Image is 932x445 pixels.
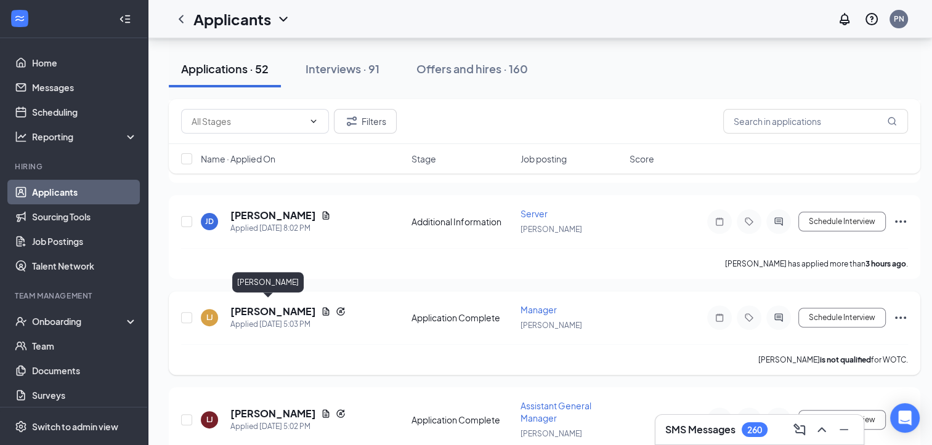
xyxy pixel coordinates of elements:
[321,409,331,419] svg: Document
[15,130,27,143] svg: Analysis
[893,310,908,325] svg: Ellipses
[812,420,832,439] button: ChevronUp
[15,420,27,433] svg: Settings
[411,153,436,165] span: Stage
[798,410,886,430] button: Schedule Interview
[665,423,735,436] h3: SMS Messages
[230,318,346,331] div: Applied [DATE] 5:03 PM
[521,400,591,423] span: Assistant General Manager
[32,130,138,143] div: Reporting
[206,414,213,425] div: LJ
[758,355,908,365] p: [PERSON_NAME] for WOTC.
[174,12,188,26] svg: ChevronLeft
[712,313,727,323] svg: Note
[32,180,137,204] a: Applicants
[334,109,397,134] button: Filter Filters
[32,254,137,278] a: Talent Network
[15,161,135,172] div: Hiring
[725,259,908,269] p: [PERSON_NAME] has applied more than .
[193,9,271,30] h1: Applicants
[230,222,331,235] div: Applied [DATE] 8:02 PM
[521,225,582,234] span: [PERSON_NAME]
[230,305,316,318] h5: [PERSON_NAME]
[521,208,548,219] span: Server
[630,153,654,165] span: Score
[15,315,27,327] svg: UserCheck
[321,210,331,220] svg: Document
[747,425,762,435] div: 260
[865,259,906,268] b: 3 hours ago
[521,304,557,315] span: Manager
[742,217,756,227] svg: Tag
[792,422,807,437] svg: ComposeMessage
[32,420,118,433] div: Switch to admin view
[309,116,318,126] svg: ChevronDown
[32,358,137,383] a: Documents
[712,217,727,227] svg: Note
[206,312,213,323] div: LJ
[205,216,214,227] div: JD
[814,422,829,437] svg: ChevronUp
[336,307,346,316] svg: Reapply
[742,313,756,323] svg: Tag
[32,229,137,254] a: Job Postings
[411,215,513,228] div: Additional Information
[411,311,513,324] div: Application Complete
[230,209,316,222] h5: [PERSON_NAME]
[864,12,879,26] svg: QuestionInfo
[837,422,851,437] svg: Minimize
[344,114,359,129] svg: Filter
[890,403,920,433] div: Open Intercom Messenger
[201,153,275,165] span: Name · Applied On
[32,383,137,407] a: Surveys
[306,61,379,76] div: Interviews · 91
[32,50,137,75] a: Home
[32,334,137,358] a: Team
[336,409,346,419] svg: Reapply
[798,212,886,231] button: Schedule Interview
[834,420,854,439] button: Minimize
[276,12,291,26] svg: ChevronDown
[894,14,904,24] div: PN
[14,12,26,25] svg: WorkstreamLogo
[32,315,127,327] div: Onboarding
[887,116,897,126] svg: MagnifyingGlass
[723,109,908,134] input: Search in applications
[32,100,137,124] a: Scheduling
[32,75,137,100] a: Messages
[230,420,346,433] div: Applied [DATE] 5:02 PM
[181,61,269,76] div: Applications · 52
[798,308,886,327] button: Schedule Interview
[411,414,513,426] div: Application Complete
[32,204,137,229] a: Sourcing Tools
[837,12,852,26] svg: Notifications
[230,407,316,420] h5: [PERSON_NAME]
[893,214,908,229] svg: Ellipses
[521,321,582,330] span: [PERSON_NAME]
[416,61,528,76] div: Offers and hires · 160
[232,272,304,292] div: [PERSON_NAME]
[119,13,131,25] svg: Collapse
[192,114,304,128] input: All Stages
[15,291,135,301] div: Team Management
[771,217,786,227] svg: ActiveChat
[321,307,331,316] svg: Document
[820,355,871,364] b: is not qualified
[521,153,567,165] span: Job posting
[790,420,809,439] button: ComposeMessage
[771,313,786,323] svg: ActiveChat
[521,429,582,438] span: [PERSON_NAME]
